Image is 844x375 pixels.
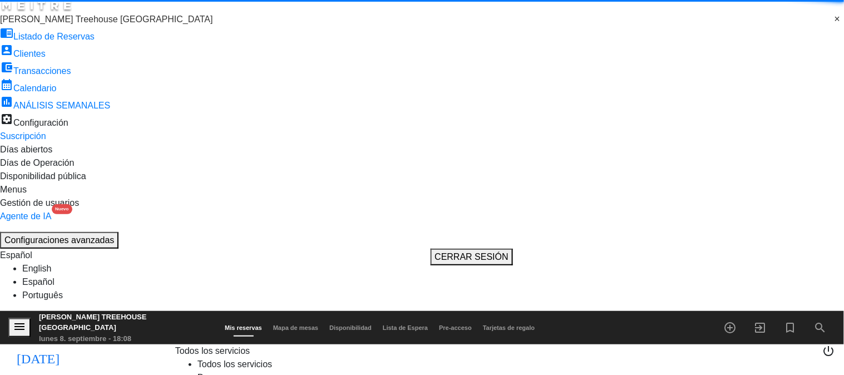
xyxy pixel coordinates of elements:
a: Português [22,290,63,300]
span: Lista de Espera [377,324,433,331]
span: Mapa de mesas [268,324,324,331]
span: Mis reservas [219,324,268,331]
span: Todos los servicios [175,346,250,356]
span: Clear all [835,13,844,26]
i: search [814,321,827,334]
div: [PERSON_NAME] Treehouse [GEOGRAPHIC_DATA] [39,312,203,333]
a: Todos los servicios [198,359,272,369]
a: Español [22,277,55,287]
div: Nuevo [52,204,72,214]
i: turned_in_not [784,321,797,334]
span: Disponibilidad [324,324,377,331]
i: exit_to_app [754,321,767,334]
span: print [804,349,818,362]
a: English [22,264,51,273]
button: menu [8,318,31,338]
i: [DATE] [8,344,68,369]
span: Pre-acceso [433,324,477,331]
i: menu [13,320,26,333]
div: lunes 8. septiembre - 18:08 [39,333,203,344]
i: add_circle_outline [724,321,737,334]
button: CERRAR SESIÓN [431,249,513,265]
i: power_settings_new [822,344,836,358]
span: Tarjetas de regalo [477,324,540,331]
i: arrow_drop_down [159,350,172,363]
